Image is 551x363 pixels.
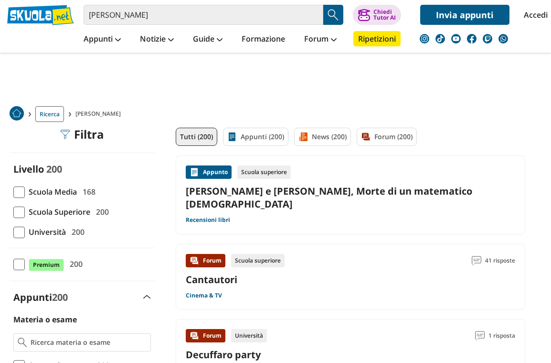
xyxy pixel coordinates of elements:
[61,130,70,139] img: Filtra filtri mobile
[61,128,104,141] div: Filtra
[13,163,44,176] label: Livello
[294,128,351,146] a: News (200)
[18,338,27,347] img: Ricerca materia o esame
[435,34,445,44] img: tiktok
[231,329,267,342] div: Università
[25,186,77,198] span: Scuola Media
[191,31,225,48] a: Guide
[485,254,515,267] span: 41 risposte
[29,259,64,271] span: Premium
[143,295,151,299] img: Apri e chiudi sezione
[35,106,64,122] a: Ricerca
[68,226,85,238] span: 200
[186,216,230,224] a: Recensioni libri
[46,163,62,176] span: 200
[472,256,481,265] img: Commenti lettura
[373,9,396,21] div: Chiedi Tutor AI
[10,106,24,122] a: Home
[75,106,125,122] span: [PERSON_NAME]
[483,34,492,44] img: twitch
[13,291,68,304] label: Appunti
[176,128,217,146] a: Tutti (200)
[475,331,485,341] img: Commenti lettura
[186,165,232,179] div: Appunto
[326,8,340,22] img: Cerca appunti, riassunti o versioni
[357,128,417,146] a: Forum (200)
[223,128,288,146] a: Appunti (200)
[31,338,147,347] input: Ricerca materia o esame
[353,5,401,25] button: ChiediTutor AI
[10,106,24,121] img: Home
[81,31,123,48] a: Appunti
[302,31,339,48] a: Forum
[79,186,95,198] span: 168
[488,329,515,342] span: 1 risposta
[231,254,285,267] div: Scuola superiore
[239,31,287,48] a: Formazione
[186,348,261,361] a: Decuffaro party
[13,314,77,325] label: Materia o esame
[323,5,343,25] button: Search Button
[420,5,509,25] a: Invia appunti
[186,254,225,267] div: Forum
[467,34,477,44] img: facebook
[451,34,461,44] img: youtube
[25,206,90,218] span: Scuola Superiore
[420,34,429,44] img: instagram
[498,34,508,44] img: WhatsApp
[186,329,225,342] div: Forum
[298,132,308,142] img: News filtro contenuto
[237,165,291,179] div: Scuola superiore
[52,291,68,304] span: 200
[138,31,176,48] a: Notizie
[186,273,237,286] a: Cantautori
[92,206,109,218] span: 200
[190,331,199,341] img: Forum contenuto
[66,258,83,270] span: 200
[25,226,66,238] span: Università
[84,5,323,25] input: Cerca appunti, riassunti o versioni
[186,292,222,299] a: Cinema & TV
[190,256,199,265] img: Forum contenuto
[186,185,515,210] a: [PERSON_NAME] e [PERSON_NAME], Morte di un matematico [DEMOGRAPHIC_DATA]
[190,167,199,177] img: Appunti contenuto
[361,132,371,142] img: Forum filtro contenuto
[227,132,237,142] img: Appunti filtro contenuto
[353,31,401,46] a: Ripetizioni
[524,5,544,25] a: Accedi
